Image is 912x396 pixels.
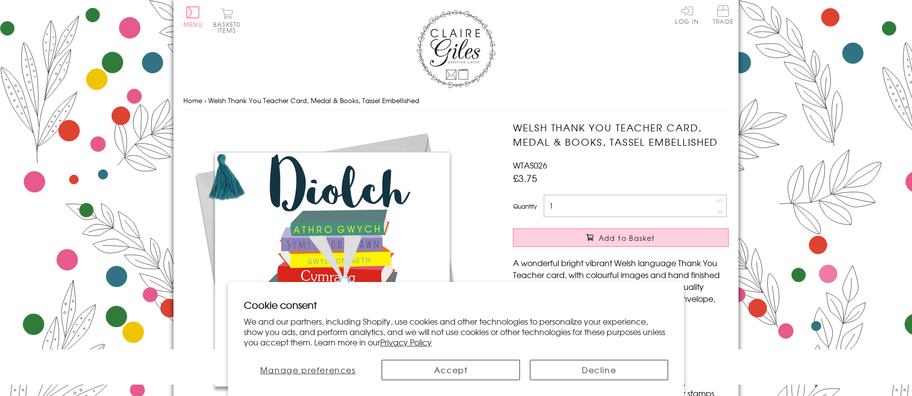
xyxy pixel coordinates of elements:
[513,171,537,185] span: £3.75
[183,96,202,105] a: Home
[208,96,419,105] span: Welsh Thank You Teacher Card, Medal & Books, Tassel Embellished
[713,5,734,24] span: Trade
[244,316,668,347] p: We and our partners, including Shopify, use cookies and other technologies to personalize your ex...
[244,360,372,380] button: Manage preferences
[416,10,496,88] img: Claire Giles Greetings Cards
[183,20,203,29] span: Menu
[213,8,240,33] button: Basket0 items
[513,228,729,247] button: Add to Basket
[513,120,729,149] h1: Welsh Thank You Teacher Card, Medal & Books, Tassel Embellished
[513,159,547,171] span: WTAS026
[183,91,729,111] nav: breadcrumbs
[380,336,432,348] a: Privacy Policy
[204,96,206,105] span: ›
[183,6,203,27] button: Menu
[530,360,668,380] button: Decline
[218,20,240,35] span: 0 items
[599,233,655,243] span: Add to Basket
[382,360,520,380] button: Accept
[244,298,668,312] h2: Cookie consent
[513,257,729,316] p: A wonderful bright vibrant Welsh language Thank You Teacher card, with colourful images and hand ...
[713,5,734,26] a: Trade
[675,5,699,24] a: Log In
[513,202,537,211] label: Quantity
[260,364,356,376] span: Manage preferences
